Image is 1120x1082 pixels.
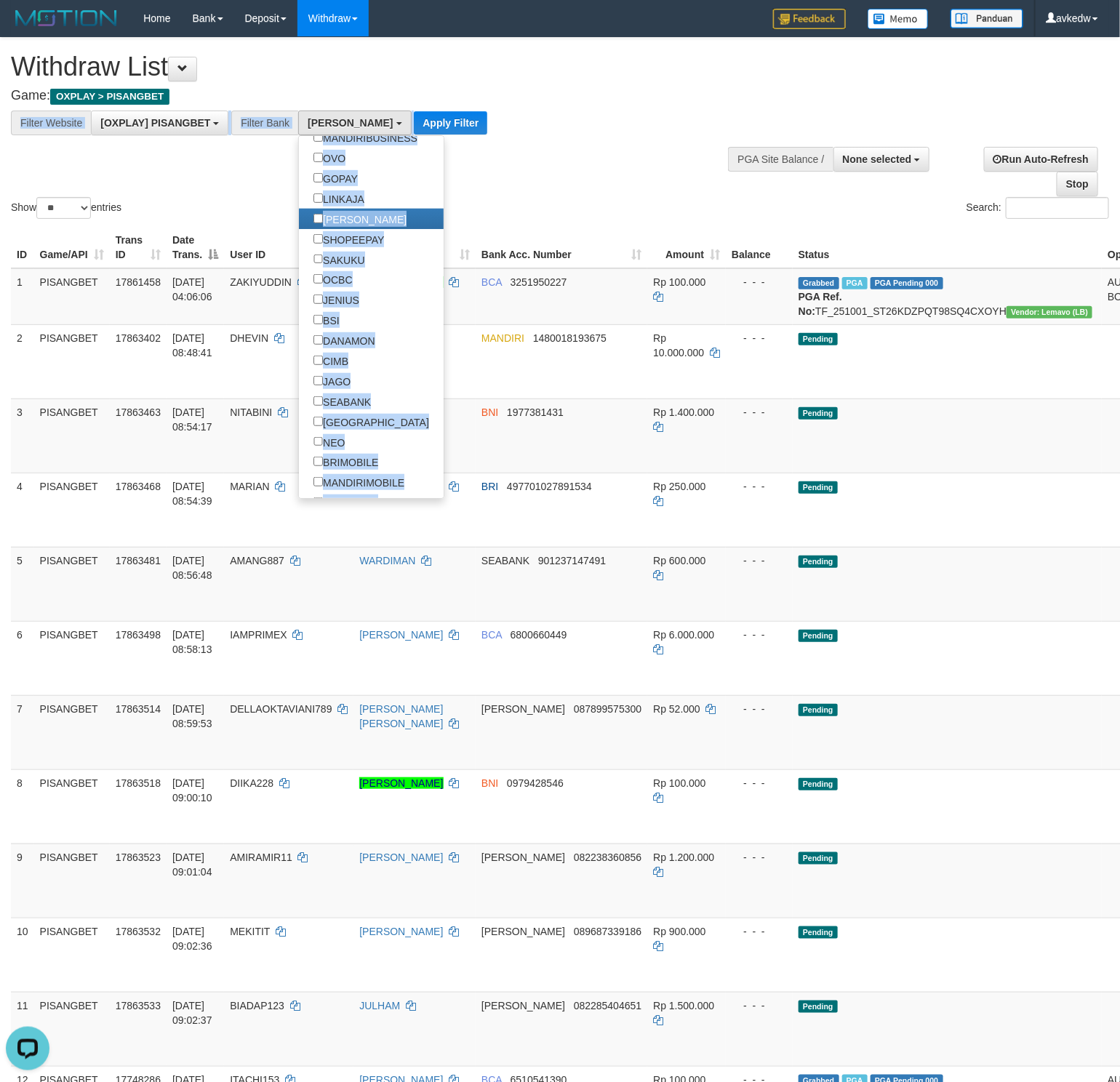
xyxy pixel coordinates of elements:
[481,276,502,288] span: BCA
[799,333,838,345] span: Pending
[299,269,367,289] label: OCBC
[313,214,323,223] input: [PERSON_NAME]
[11,7,121,29] img: MOTION_logo.png
[11,843,34,918] td: 9
[481,926,565,937] span: [PERSON_NAME]
[507,406,564,418] span: Copy 1977381431 to clipboard
[799,407,838,420] span: Pending
[653,481,705,492] span: Rp 250.000
[359,926,443,937] a: [PERSON_NAME]
[507,481,592,492] span: Copy 497701027891534 to clipboard
[172,406,212,433] span: [DATE] 08:54:17
[34,621,110,695] td: PISANGBET
[172,276,212,302] span: [DATE] 04:06:06
[574,851,641,863] span: Copy 082238360856 to clipboard
[732,553,787,568] div: - - -
[799,1001,838,1013] span: Pending
[313,356,323,365] input: CIMB
[313,477,323,486] input: MANDIRIMOBILE
[299,229,399,249] label: SHOPEEPAY
[313,335,323,345] input: DANAMON
[34,695,110,769] td: PISANGBET
[793,227,1102,268] th: Status
[313,457,323,466] input: BRIMOBILE
[11,621,34,695] td: 6
[732,275,787,289] div: - - -
[230,276,292,288] span: ZAKIYUDDIN
[1057,172,1098,196] a: Stop
[984,147,1098,172] a: Run Auto-Refresh
[799,277,839,289] span: Grabbed
[299,492,393,513] label: BNIMOBILE
[313,153,323,162] input: OVO
[11,324,34,398] td: 2
[799,778,838,790] span: Pending
[732,405,787,420] div: - - -
[116,629,161,641] span: 17863498
[116,1000,161,1011] span: 17863533
[11,769,34,843] td: 8
[299,412,444,432] label: [GEOGRAPHIC_DATA]
[110,227,167,268] th: Trans ID: activate to sort column ascending
[299,391,385,412] label: SEABANK
[313,255,323,264] input: SAKUKU
[116,555,161,566] span: 17863481
[359,703,443,729] a: [PERSON_NAME] [PERSON_NAME]
[116,703,161,715] span: 17863514
[793,268,1102,325] td: TF_251001_ST26KDZPQT98SQ4CXOYH
[313,417,323,426] input: [GEOGRAPHIC_DATA]
[799,630,838,642] span: Pending
[732,479,787,494] div: - - -
[34,547,110,621] td: PISANGBET
[172,926,212,952] span: [DATE] 09:02:36
[11,227,34,268] th: ID
[313,193,323,203] input: LINKAJA
[574,1000,641,1011] span: Copy 082285404651 to clipboard
[647,227,726,268] th: Amount: activate to sort column ascending
[299,209,421,229] label: [PERSON_NAME]
[299,249,379,270] label: SAKUKU
[726,227,793,268] th: Balance
[313,315,323,324] input: BSI
[100,117,210,129] span: [OXPLAY] PISANGBET
[230,406,272,418] span: NITABINI
[653,926,705,937] span: Rp 900.000
[653,332,704,358] span: Rp 10.000.000
[172,703,212,729] span: [DATE] 08:59:53
[842,277,868,289] span: Marked by avkwilly
[359,1000,400,1011] a: JULHAM
[230,703,332,715] span: DELLAOKTAVIANI789
[36,197,91,219] select: Showentries
[172,777,212,804] span: [DATE] 09:00:10
[34,769,110,843] td: PISANGBET
[299,330,389,350] label: DANAMON
[799,291,842,317] b: PGA Ref. No:
[476,227,647,268] th: Bank Acc. Number: activate to sort column ascending
[34,473,110,547] td: PISANGBET
[732,776,787,790] div: - - -
[230,926,270,937] span: MEKITIT
[481,1000,565,1011] span: [PERSON_NAME]
[653,851,714,863] span: Rp 1.200.000
[11,695,34,769] td: 7
[653,406,714,418] span: Rp 1.400.000
[50,89,169,105] span: OXPLAY > PISANGBET
[653,1000,714,1011] span: Rp 1.500.000
[833,147,930,172] button: None selected
[116,926,161,937] span: 17863532
[230,777,273,789] span: DIIKA228
[116,481,161,492] span: 17863468
[481,851,565,863] span: [PERSON_NAME]
[34,992,110,1066] td: PISANGBET
[732,924,787,939] div: - - -
[299,350,363,371] label: CIMB
[231,111,298,135] div: Filter Bank
[11,398,34,473] td: 3
[653,629,714,641] span: Rp 6.000.000
[653,703,700,715] span: Rp 52.000
[299,432,359,452] label: NEO
[299,289,374,310] label: JENIUS
[299,127,432,148] label: MANDIRIBUSINESS
[299,310,353,330] label: BSI
[414,111,487,135] button: Apply Filter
